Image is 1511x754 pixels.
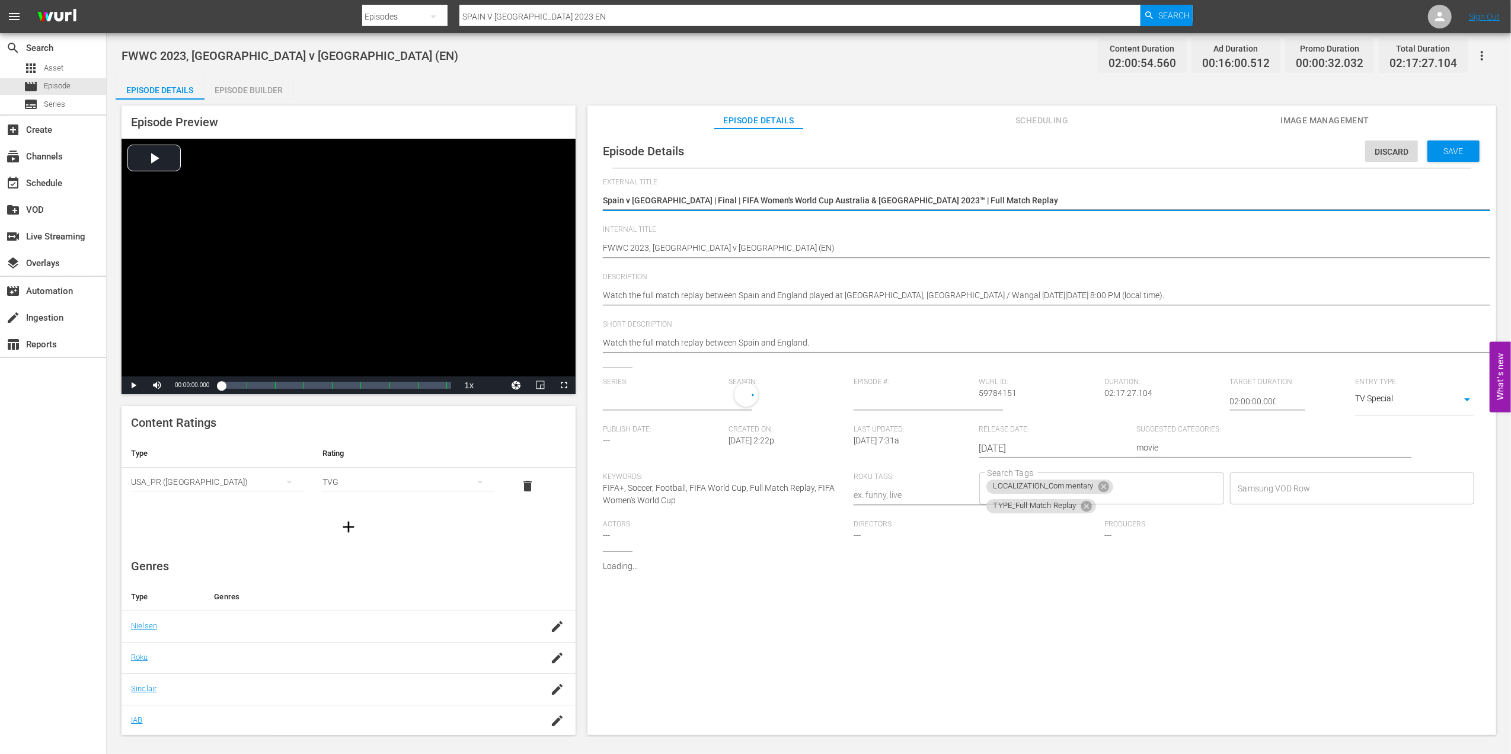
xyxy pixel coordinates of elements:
span: --- [603,531,610,540]
span: Content Ratings [131,416,216,430]
div: LOCALIZATION_Commentary [986,480,1113,494]
a: IAB [131,715,142,724]
span: FWWC 2023, [GEOGRAPHIC_DATA] v [GEOGRAPHIC_DATA] (EN) [122,49,458,63]
div: TVG [322,465,495,499]
span: Asset [24,61,38,75]
span: Created On: [729,425,848,434]
img: ans4CAIJ8jUAAAAAAAAAAAAAAAAAAAAAAAAgQb4GAAAAAAAAAAAAAAAAAAAAAAAAJMjXAAAAAAAAAAAAAAAAAAAAAAAAgAT5G... [28,3,85,31]
span: [DATE] 2:22p [729,436,774,445]
span: Schedule [6,176,20,190]
div: Content Duration [1109,40,1176,57]
span: Episode #: [854,378,973,387]
th: Rating [313,439,504,468]
span: Overlays [6,256,20,270]
button: Save [1427,140,1480,162]
span: TYPE_Full Match Replay [986,501,1084,511]
button: Mute [145,376,169,394]
th: Type [122,439,313,468]
span: Publish Date: [603,425,722,434]
div: USA_PR ([GEOGRAPHIC_DATA]) [131,465,304,499]
span: Wurl ID: [979,378,1098,387]
button: Discard [1365,140,1418,162]
span: 02:17:27.104 [1389,57,1457,71]
span: External Title [603,178,1475,187]
span: Short Description [603,320,1475,330]
span: FIFA+, Soccer, Football, FIFA World Cup, Full Match Replay, FIFA Women's World Cup [603,483,835,505]
div: Video Player [122,139,576,394]
span: Internal Title [603,225,1475,235]
p: Loading... [603,561,1475,571]
span: Ingestion [6,311,20,325]
span: Keywords: [603,472,848,482]
span: Reports [6,337,20,352]
span: 59784151 [979,388,1017,398]
span: Suggested Categories: [1137,425,1382,434]
span: Channels [6,149,20,164]
div: Episode Builder [205,76,293,104]
button: Open Feedback Widget [1490,342,1511,413]
div: Episode Details [116,76,205,104]
span: Episode Details [603,144,684,158]
div: Total Duration [1389,40,1457,57]
span: Search [6,41,20,55]
button: delete [513,472,542,500]
span: Series [24,97,38,111]
a: Nielsen [131,621,157,630]
button: Jump To Time [504,376,528,394]
span: Actors [603,520,848,529]
span: Producers [1104,520,1349,529]
span: Release Date: [979,425,1131,434]
span: Discard [1365,147,1418,156]
span: Series: [603,378,722,387]
span: Directors [854,520,1098,529]
div: Ad Duration [1202,40,1270,57]
span: 00:00:32.032 [1296,57,1363,71]
span: Roku Tags: [854,472,973,482]
span: Automation [6,284,20,298]
span: Series [44,98,65,110]
span: 00:16:00.512 [1202,57,1270,71]
button: Episode Details [116,76,205,100]
th: Type [122,583,205,611]
span: [DATE] 7:31a [854,436,899,445]
button: Fullscreen [552,376,576,394]
span: delete [520,479,535,493]
span: Episode [24,79,38,94]
span: Save [1435,146,1473,156]
button: Search [1141,5,1193,26]
textarea: Watch the full match replay between Spain and England played at [GEOGRAPHIC_DATA], [GEOGRAPHIC_DA... [603,289,1475,303]
span: Entry Type: [1355,378,1474,387]
span: menu [7,9,21,24]
button: Play [122,376,145,394]
th: Genres [205,583,526,611]
span: Last Updated: [854,425,973,434]
span: Episode Preview [131,115,218,129]
a: Roku [131,653,148,662]
span: Description [603,273,1475,282]
span: Search [1158,5,1190,26]
a: Sign Out [1469,12,1500,21]
div: Promo Duration [1296,40,1363,57]
textarea: Watch the full match replay between Spain and England. [603,337,1475,351]
span: 00:00:00.000 [175,382,209,388]
div: TYPE_Full Match Replay [986,499,1096,513]
button: Episode Builder [205,76,293,100]
span: Create [6,123,20,137]
span: --- [1104,531,1111,540]
span: Genres [131,559,169,573]
button: Playback Rate [457,376,481,394]
textarea: Spain v [GEOGRAPHIC_DATA] | Final | FIFA Women's World Cup Australia & [GEOGRAPHIC_DATA] 2023™ | ... [603,194,1475,209]
span: Episode [44,80,71,92]
span: Asset [44,62,63,74]
span: --- [854,531,861,540]
a: Sinclair [131,684,156,693]
span: 02:00:54.560 [1109,57,1176,71]
span: LOCALIZATION_Commentary [986,481,1101,491]
button: Picture-in-Picture [528,376,552,394]
span: Duration: [1104,378,1224,387]
textarea: FWWC 2023, [GEOGRAPHIC_DATA] v [GEOGRAPHIC_DATA] (EN) [603,242,1475,256]
span: Image Management [1280,113,1369,128]
table: simple table [122,439,576,504]
div: TV Special [1355,392,1474,410]
span: Live Streaming [6,229,20,244]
